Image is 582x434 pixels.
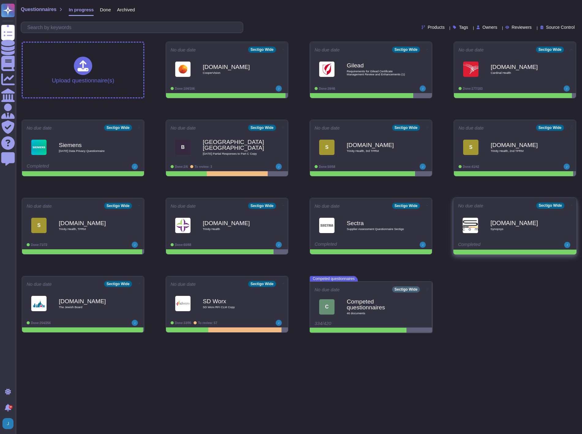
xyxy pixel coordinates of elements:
[276,242,282,248] img: user
[21,7,56,12] span: Questionnaires
[117,7,135,12] span: Archived
[132,164,138,170] img: user
[420,164,426,170] img: user
[564,85,570,92] img: user
[315,287,340,292] span: No due date
[392,203,420,209] div: Sectigo Wide
[491,142,552,148] b: [DOMAIN_NAME]
[24,22,243,33] input: Search by keywords
[175,62,191,77] img: Logo
[319,218,334,233] img: Logo
[1,417,18,430] button: user
[104,281,132,287] div: Sectigo Wide
[347,70,408,76] span: Requirements for Gilead Certificate Management Review and Enhancements (1)
[347,299,408,310] b: Competed questionnaires
[463,87,483,90] span: Done: 177/183
[248,47,276,53] div: Sectigo Wide
[347,220,408,226] b: Sectra
[59,149,120,153] span: [DATE] Data Privacy Questionnaire
[52,57,114,83] div: Upload questionnaire(s)
[490,228,552,231] span: Synopsys
[315,47,340,52] span: No due date
[203,64,264,70] b: [DOMAIN_NAME]
[100,7,111,12] span: Done
[491,71,552,74] span: Cardinal Health
[2,418,13,429] img: user
[59,228,120,231] span: Trinity Health, TPRM
[175,218,191,233] img: Logo
[175,165,188,168] span: Done: 2/6
[564,164,570,170] img: user
[392,47,420,53] div: Sectigo Wide
[459,25,468,29] span: Tags
[392,125,420,131] div: Sectigo Wide
[171,282,196,286] span: No due date
[463,165,479,168] span: Done: 41/42
[132,320,138,326] img: user
[104,125,132,131] div: Sectigo Wide
[195,165,212,168] span: To review: 3
[491,149,552,153] span: Trinity Health, 2nd TPRM
[132,242,138,248] img: user
[319,140,334,155] div: S
[175,243,191,247] span: Done: 60/68
[463,140,478,155] div: S
[104,203,132,209] div: Sectigo Wide
[310,276,358,281] span: Competed questionnaires
[315,242,390,248] div: Completed
[276,164,282,170] img: user
[203,71,264,74] span: CooperVision
[69,7,94,12] span: In progress
[536,202,564,209] div: Sectigo Wide
[9,405,13,409] div: 9+
[27,126,52,130] span: No due date
[319,87,335,90] span: Done: 39/46
[248,281,276,287] div: Sectigo Wide
[458,203,483,208] span: No due date
[203,152,264,155] span: [DATE] Partial Responses to Part C Copy
[315,321,331,326] span: 334/420
[203,228,264,231] span: Trinity Health
[490,220,552,226] b: [DOMAIN_NAME]
[31,140,47,155] img: Logo
[31,243,47,247] span: Done: 71/72
[175,321,191,325] span: Done: 33/95
[347,228,408,231] span: Supplier Assessment Questionnaire Sectigo
[27,164,102,170] div: Completed
[203,306,264,309] span: SD Worx RFI CLM Copy
[347,149,408,153] span: Trinity Health, 3rd TPRM
[198,321,217,325] span: To review: 57
[463,217,478,233] img: Logo
[319,165,335,168] span: Done: 50/58
[203,298,264,304] b: SD Worx
[428,25,444,29] span: Products
[31,296,47,311] img: Logo
[171,126,196,130] span: No due date
[203,220,264,226] b: [DOMAIN_NAME]
[564,242,570,248] img: user
[420,242,426,248] img: user
[248,125,276,131] div: Sectigo Wide
[458,242,534,248] div: Completed
[175,140,191,155] div: B
[248,203,276,209] div: Sectigo Wide
[31,218,47,233] div: S
[27,204,52,208] span: No due date
[319,62,334,77] img: Logo
[276,85,282,92] img: user
[536,125,564,131] div: Sectigo Wide
[203,139,264,151] b: [GEOGRAPHIC_DATA], [GEOGRAPHIC_DATA]
[420,85,426,92] img: user
[59,220,120,226] b: [DOMAIN_NAME]
[512,25,531,29] span: Reviewers
[315,126,340,130] span: No due date
[491,64,552,70] b: [DOMAIN_NAME]
[319,299,334,315] div: C
[463,62,478,77] img: Logo
[546,25,575,29] span: Source Control
[59,142,120,148] b: Siemens
[347,62,408,68] b: Gilead
[392,286,420,292] div: Sectigo Wide
[175,296,191,311] img: Logo
[482,25,497,29] span: Owners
